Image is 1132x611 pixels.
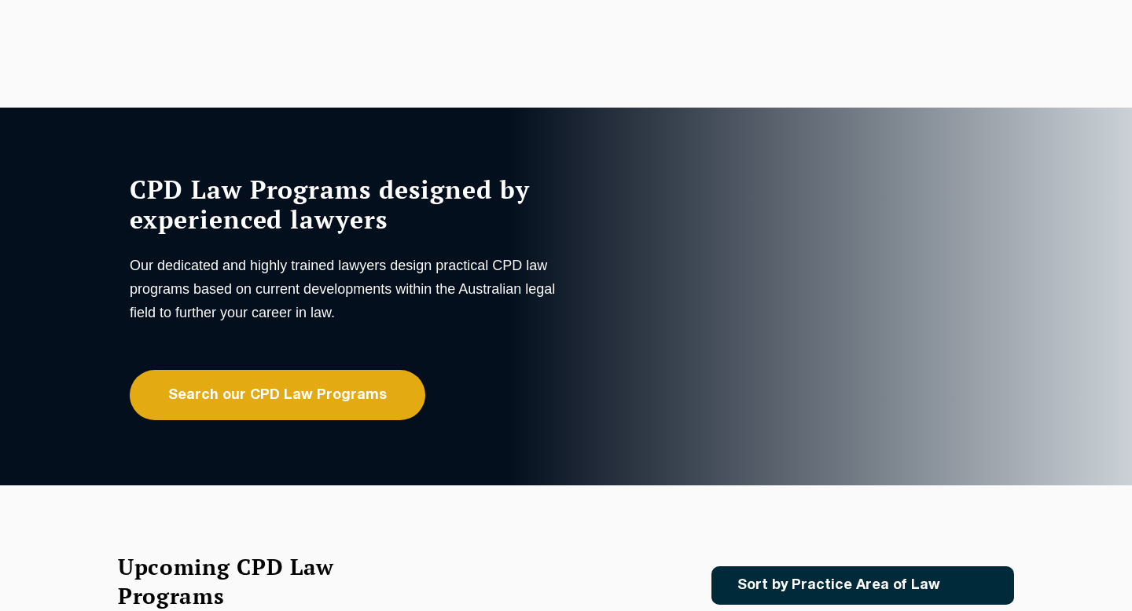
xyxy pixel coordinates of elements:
[711,566,1014,605] a: Sort by Practice Area of Law
[130,254,562,324] p: Our dedicated and highly trained lawyers design practical CPD law programs based on current devel...
[130,174,562,234] h1: CPD Law Programs designed by experienced lawyers
[965,579,983,592] img: Icon
[130,370,425,420] a: Search our CPD Law Programs
[118,552,373,610] h2: Upcoming CPD Law Programs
